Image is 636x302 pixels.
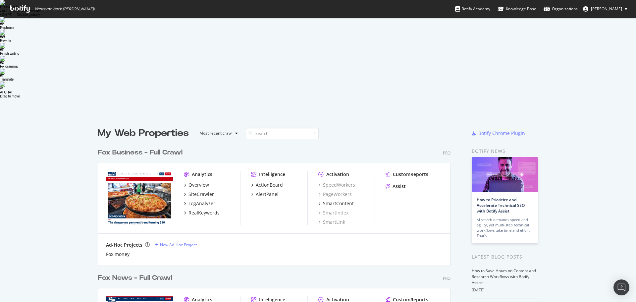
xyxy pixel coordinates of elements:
[98,273,172,283] div: Fox News - Full Crawl
[386,171,428,178] a: CustomReports
[318,182,355,188] a: SpeedWorkers
[472,287,538,293] div: [DATE]
[472,130,525,137] a: Botify Chrome Plugin
[184,191,214,198] a: SiteCrawler
[188,200,215,207] div: LogAnalyzer
[477,197,525,214] a: How to Prioritize and Accelerate Technical SEO with Botify Assist
[98,148,183,157] div: Fox Business - Full Crawl
[256,182,283,188] div: ActionBoard
[259,171,285,178] div: Intelligence
[318,219,345,225] a: SmartLink
[472,157,538,192] img: How to Prioritize and Accelerate Technical SEO with Botify Assist
[98,127,189,140] div: My Web Properties
[443,150,450,156] div: Pro
[106,251,130,258] a: Fox money
[188,182,209,188] div: Overview
[613,279,629,295] div: Open Intercom Messenger
[323,200,354,207] div: SmartContent
[192,171,212,178] div: Analytics
[251,191,279,198] a: AlertPanel
[184,210,220,216] a: RealKeywords
[251,182,283,188] a: ActionBoard
[194,128,240,139] button: Most recent crawl
[443,275,450,281] div: Pro
[184,182,209,188] a: Overview
[199,131,233,135] div: Most recent crawl
[160,242,197,248] div: New Ad-Hoc Project
[477,217,533,238] div: AI search demands speed and agility, yet multi-step technical workflows take time and effort. Tha...
[188,210,220,216] div: RealKeywords
[472,268,536,285] a: How to Save Hours on Content and Research Workflows with Botify Assist
[184,200,215,207] a: LogAnalyzer
[256,191,279,198] div: AlertPanel
[386,183,406,190] a: Assist
[472,148,538,155] div: Botify news
[98,273,175,283] a: Fox News - Full Crawl
[318,191,352,198] a: PageWorkers
[155,242,197,248] a: New Ad-Hoc Project
[98,148,185,157] a: Fox Business - Full Crawl
[393,171,428,178] div: CustomReports
[106,171,173,225] img: www.foxbusiness.com
[318,210,348,216] a: SmartIndex
[188,191,214,198] div: SiteCrawler
[246,128,319,139] input: Search
[106,242,142,248] div: Ad-Hoc Projects
[478,130,525,137] div: Botify Chrome Plugin
[393,183,406,190] div: Assist
[326,171,349,178] div: Activation
[318,200,354,207] a: SmartContent
[472,253,538,261] div: Latest Blog Posts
